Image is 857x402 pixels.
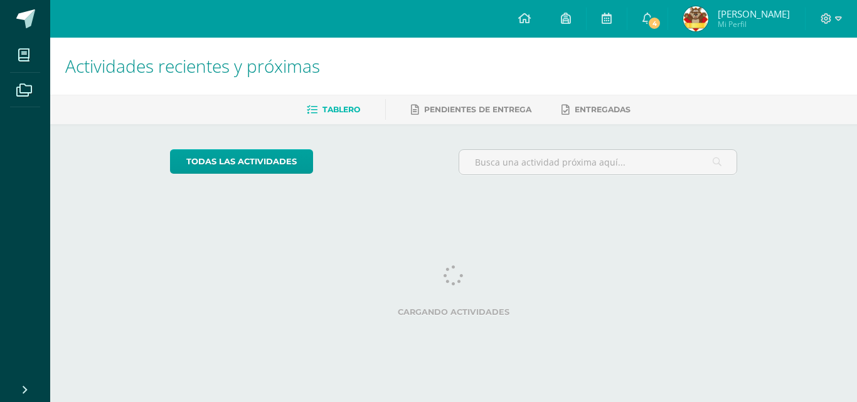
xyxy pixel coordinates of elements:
[647,16,661,30] span: 4
[65,54,320,78] span: Actividades recientes y próximas
[562,100,631,120] a: Entregadas
[575,105,631,114] span: Entregadas
[307,100,360,120] a: Tablero
[170,149,313,174] a: todas las Actividades
[718,19,790,29] span: Mi Perfil
[718,8,790,20] span: [PERSON_NAME]
[322,105,360,114] span: Tablero
[459,150,737,174] input: Busca una actividad próxima aquí...
[683,6,708,31] img: 55cd4609078b6f5449d0df1f1668bde8.png
[424,105,531,114] span: Pendientes de entrega
[170,307,738,317] label: Cargando actividades
[411,100,531,120] a: Pendientes de entrega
